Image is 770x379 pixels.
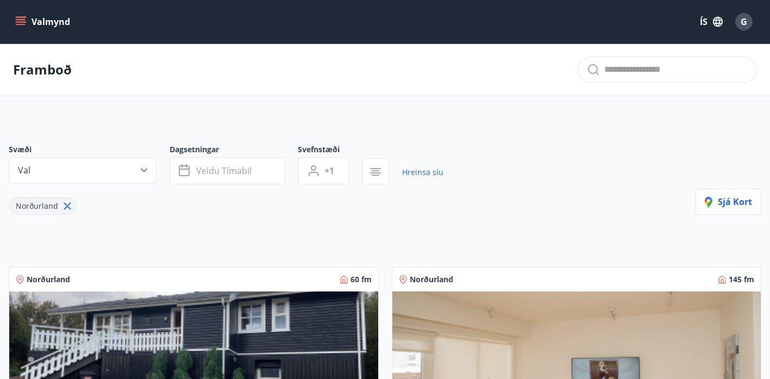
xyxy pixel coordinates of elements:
span: Veldu tímabil [196,165,252,177]
span: Norðurland [410,274,453,285]
button: G [731,9,757,35]
button: Veldu tímabil [170,157,285,184]
span: Svefnstæði [298,144,362,157]
span: Norðurland [27,274,70,285]
span: +1 [324,165,334,177]
span: 60 fm [350,274,372,285]
button: +1 [298,157,349,184]
span: Val [18,164,30,176]
button: ÍS [694,12,729,32]
span: Svæði [9,144,170,157]
div: Norðurland [9,197,77,215]
p: Framboð [13,60,72,79]
span: 145 fm [729,274,754,285]
span: G [741,16,747,28]
button: Val [9,157,156,183]
span: Dagsetningar [170,144,298,157]
span: Sjá kort [705,196,752,208]
button: Sjá kort [696,189,761,215]
a: Hreinsa síu [402,160,443,184]
button: menu [13,12,74,32]
span: Norðurland [16,201,58,211]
